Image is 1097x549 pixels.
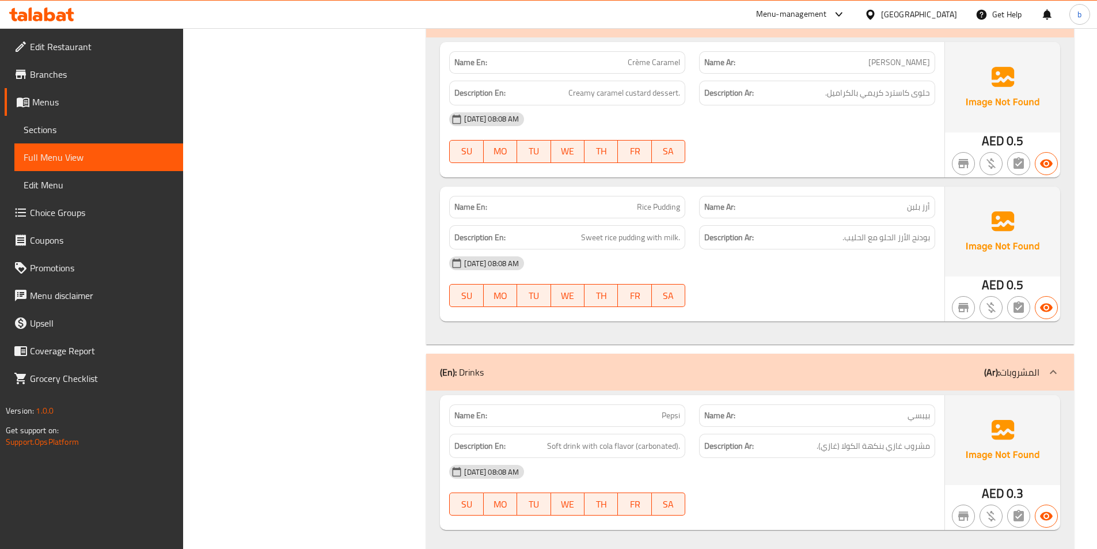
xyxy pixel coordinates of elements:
[704,410,735,422] strong: Name Ar:
[488,496,513,513] span: MO
[488,143,513,160] span: MO
[1007,130,1023,152] span: 0.5
[618,284,651,307] button: FR
[881,8,957,21] div: [GEOGRAPHIC_DATA]
[30,316,174,330] span: Upsell
[980,296,1003,319] button: Purchased item
[484,284,517,307] button: MO
[24,123,174,137] span: Sections
[454,439,506,453] strong: Description En:
[484,140,517,163] button: MO
[868,56,930,69] span: [PERSON_NAME]
[460,258,523,269] span: [DATE] 08:08 AM
[551,493,584,516] button: WE
[454,143,479,160] span: SU
[952,296,975,319] button: Not branch specific item
[756,7,827,21] div: Menu-management
[656,143,681,160] span: SA
[517,284,551,307] button: TU
[30,289,174,302] span: Menu disclaimer
[568,86,680,100] span: Creamy caramel custard dessert.
[30,40,174,54] span: Edit Restaurant
[1007,505,1030,528] button: Not has choices
[14,116,183,143] a: Sections
[637,201,680,213] span: Rice Pudding
[5,226,183,254] a: Coupons
[945,395,1060,485] img: Ae5nvW7+0k+MAAAAAElFTkSuQmCC
[30,67,174,81] span: Branches
[982,482,1004,505] span: AED
[842,230,930,245] span: بودنج الأرز الحلو مع الحليب.
[551,284,584,307] button: WE
[1077,8,1081,21] span: b
[454,56,487,69] strong: Name En:
[440,365,484,379] p: Drinks
[30,372,174,385] span: Grocery Checklist
[522,143,546,160] span: TU
[30,344,174,358] span: Coverage Report
[652,493,685,516] button: SA
[6,423,59,438] span: Get support on:
[460,467,523,478] span: [DATE] 08:08 AM
[32,95,174,109] span: Menus
[449,140,483,163] button: SU
[556,287,580,304] span: WE
[908,410,930,422] span: بيبسي
[547,439,680,453] span: Soft drink with cola flavor (carbonated).
[36,403,54,418] span: 1.0.0
[5,254,183,282] a: Promotions
[704,201,735,213] strong: Name Ar:
[628,56,680,69] span: Crème Caramel
[449,284,483,307] button: SU
[982,274,1004,296] span: AED
[522,287,546,304] span: TU
[652,284,685,307] button: SA
[14,171,183,199] a: Edit Menu
[662,410,680,422] span: Pepsi
[14,143,183,171] a: Full Menu View
[454,201,487,213] strong: Name En:
[952,505,975,528] button: Not branch specific item
[907,201,930,213] span: أرز بلبن
[704,86,754,100] strong: Description Ar:
[817,439,930,453] span: مشروب غازي بنكهة الكولا (غازي).
[1007,152,1030,175] button: Not has choices
[704,56,735,69] strong: Name Ar:
[5,309,183,337] a: Upsell
[517,493,551,516] button: TU
[656,287,681,304] span: SA
[1007,274,1023,296] span: 0.5
[484,493,517,516] button: MO
[1035,505,1058,528] button: Available
[30,206,174,219] span: Choice Groups
[984,364,1000,381] b: (Ar):
[5,60,183,88] a: Branches
[945,187,1060,277] img: Ae5nvW7+0k+MAAAAAElFTkSuQmCC
[30,233,174,247] span: Coupons
[5,282,183,309] a: Menu disclaimer
[6,403,34,418] span: Version:
[556,496,580,513] span: WE
[5,199,183,226] a: Choice Groups
[945,42,1060,132] img: Ae5nvW7+0k+MAAAAAElFTkSuQmCC
[488,287,513,304] span: MO
[652,140,685,163] button: SA
[984,365,1039,379] p: المشروبات
[1007,296,1030,319] button: Not has choices
[825,86,930,100] span: حلوى كاسترد كريمي بالكراميل.
[454,86,506,100] strong: Description En:
[584,493,618,516] button: TH
[454,410,487,422] strong: Name En:
[449,493,483,516] button: SU
[454,496,479,513] span: SU
[584,140,618,163] button: TH
[30,261,174,275] span: Promotions
[460,113,523,124] span: [DATE] 08:08 AM
[24,178,174,192] span: Edit Menu
[980,152,1003,175] button: Purchased item
[618,140,651,163] button: FR
[5,88,183,116] a: Menus
[589,287,613,304] span: TH
[618,493,651,516] button: FR
[1035,152,1058,175] button: Available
